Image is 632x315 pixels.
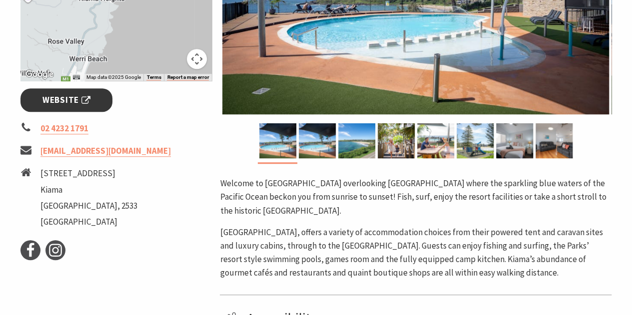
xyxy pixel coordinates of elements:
li: [STREET_ADDRESS] [40,167,137,180]
a: Open this area in Google Maps (opens a new window) [23,68,56,81]
img: Playground [457,123,494,158]
img: Main bedroom [496,123,533,158]
img: Ocean view [338,123,375,158]
p: [GEOGRAPHIC_DATA], offers a variety of accommodation choices from their powered tent and caravan ... [220,226,612,280]
a: Terms (opens in new tab) [146,74,161,80]
span: Map data ©2025 Google [86,74,140,80]
li: [GEOGRAPHIC_DATA] [40,215,137,229]
img: Surf Beach Pool [299,123,336,158]
p: Welcome to [GEOGRAPHIC_DATA] overlooking [GEOGRAPHIC_DATA] where the sparkling blue waters of the... [220,177,612,218]
a: Report a map error [167,74,209,80]
img: Outdoor eating area poolside [417,123,454,158]
img: Boardwalk [378,123,415,158]
span: Website [42,93,90,107]
a: 02 4232 1791 [40,123,88,134]
img: 3 bedroom cabin [536,123,573,158]
button: Map camera controls [187,49,207,69]
a: Website [20,88,113,112]
li: Kiama [40,183,137,197]
li: [GEOGRAPHIC_DATA], 2533 [40,199,137,213]
button: Keyboard shortcuts [73,74,80,81]
img: Cabins at Surf Beach Holiday Park [259,123,296,158]
img: Google [23,68,56,81]
a: [EMAIL_ADDRESS][DOMAIN_NAME] [40,145,171,157]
